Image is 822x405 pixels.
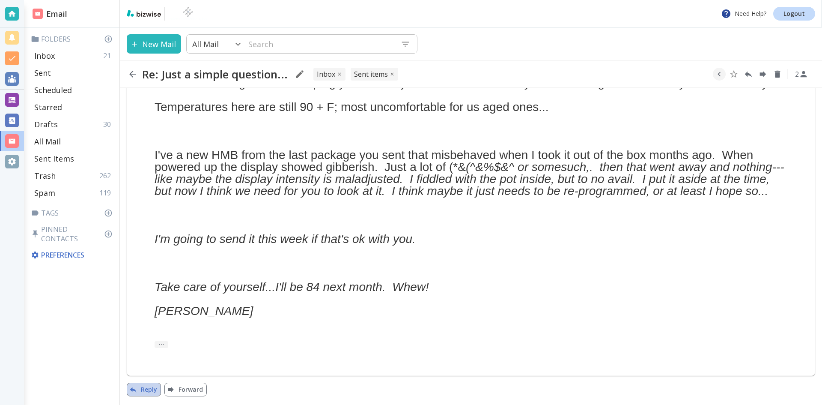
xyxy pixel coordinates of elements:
[34,102,62,112] p: Starred
[773,7,815,21] a: Logout
[31,250,114,260] p: Preferences
[317,69,335,79] p: INBOX
[34,85,72,95] p: Scheduled
[246,35,394,53] input: Search
[99,171,114,180] p: 262
[103,120,114,129] p: 30
[127,383,161,396] button: Reply
[31,34,116,44] p: Folders
[29,247,116,263] div: Preferences
[34,68,51,78] p: Sent
[34,136,61,147] p: All Mail
[756,68,769,81] button: Forward
[721,9,766,19] p: Need Help?
[34,119,58,129] p: Drafts
[742,68,755,81] button: Reply
[34,51,55,61] p: Inbox
[127,34,181,54] button: New Mail
[127,10,161,17] img: bizwise
[31,116,116,133] div: Drafts30
[164,383,207,396] button: Forward
[31,47,116,64] div: Inbox21
[31,167,116,184] div: Trash262
[354,69,388,79] p: Sent Items
[34,153,74,164] p: Sent Items
[34,188,55,198] p: Spam
[31,81,116,99] div: Scheduled
[99,188,114,198] p: 119
[31,99,116,116] div: Starred
[142,67,288,81] h2: Re: Just a simple question...
[31,150,116,167] div: Sent Items
[31,225,116,243] p: Pinned Contacts
[771,68,784,81] button: Delete
[31,133,116,150] div: All Mail
[791,64,812,84] button: See Participants
[31,184,116,201] div: Spam119
[192,39,219,49] p: All Mail
[31,208,116,218] p: Tags
[33,8,67,20] h2: Email
[31,64,116,81] div: Sent
[34,171,56,181] p: Trash
[168,7,208,21] img: BioTech International
[103,51,114,60] p: 21
[795,69,799,79] p: 2
[783,11,805,17] p: Logout
[33,9,43,19] img: DashboardSidebarEmail.svg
